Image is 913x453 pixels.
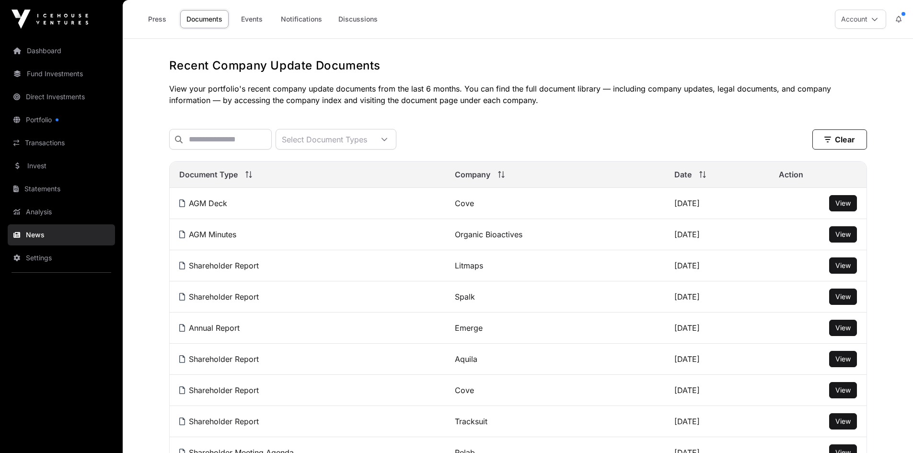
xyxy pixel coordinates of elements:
a: AGM Minutes [179,230,236,239]
a: Discussions [332,10,384,28]
a: Emerge [455,323,483,333]
span: View [835,417,851,425]
a: View [835,417,851,426]
img: Icehouse Ventures Logo [12,10,88,29]
td: [DATE] [665,188,770,219]
td: [DATE] [665,344,770,375]
a: Press [138,10,176,28]
button: View [829,289,857,305]
a: View [835,292,851,302]
a: View [835,230,851,239]
a: Dashboard [8,40,115,61]
a: Statements [8,178,115,199]
span: View [835,324,851,332]
a: Shareholder Report [179,261,259,270]
span: View [835,386,851,394]
td: [DATE] [665,281,770,313]
span: Company [455,169,490,180]
button: View [829,413,857,430]
a: View [835,198,851,208]
a: Aquila [455,354,477,364]
span: View [835,261,851,269]
td: [DATE] [665,250,770,281]
a: Notifications [275,10,328,28]
a: Cove [455,385,474,395]
span: View [835,199,851,207]
a: Invest [8,155,115,176]
a: View [835,323,851,333]
button: Account [835,10,886,29]
a: AGM Deck [179,198,227,208]
a: Annual Report [179,323,240,333]
a: Direct Investments [8,86,115,107]
button: View [829,351,857,367]
button: View [829,382,857,398]
button: View [829,257,857,274]
a: Shareholder Report [179,385,259,395]
a: Transactions [8,132,115,153]
h1: Recent Company Update Documents [169,58,867,73]
button: View [829,195,857,211]
a: View [835,261,851,270]
a: Settings [8,247,115,268]
a: Shareholder Report [179,292,259,302]
a: Documents [180,10,229,28]
span: Document Type [179,169,238,180]
a: Fund Investments [8,63,115,84]
a: Events [232,10,271,28]
iframe: Chat Widget [865,407,913,453]
a: Tracksuit [455,417,487,426]
a: News [8,224,115,245]
button: View [829,226,857,243]
a: Spalk [455,292,475,302]
a: View [835,354,851,364]
span: Date [674,169,692,180]
td: [DATE] [665,406,770,437]
a: Shareholder Report [179,417,259,426]
td: [DATE] [665,313,770,344]
button: Clear [812,129,867,150]
a: Portfolio [8,109,115,130]
a: View [835,385,851,395]
span: View [835,355,851,363]
p: View your portfolio's recent company update documents from the last 6 months. You can find the fu... [169,83,867,106]
a: Organic Bioactives [455,230,522,239]
span: View [835,230,851,238]
a: Shareholder Report [179,354,259,364]
td: [DATE] [665,219,770,250]
button: View [829,320,857,336]
div: Select Document Types [276,129,373,149]
a: Cove [455,198,474,208]
span: Action [779,169,803,180]
td: [DATE] [665,375,770,406]
a: Analysis [8,201,115,222]
a: Litmaps [455,261,483,270]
